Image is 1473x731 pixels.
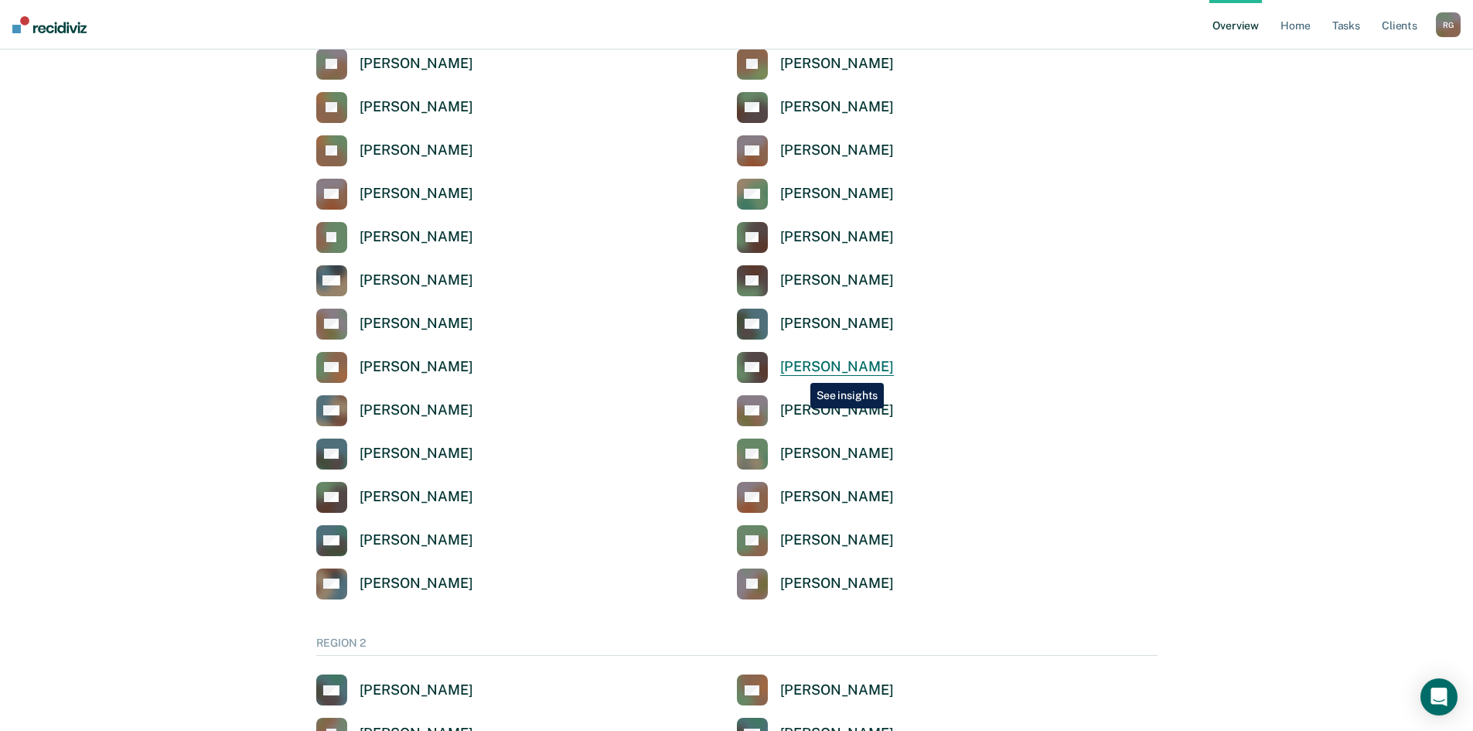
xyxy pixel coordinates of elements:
[316,439,473,470] a: [PERSON_NAME]
[780,272,894,289] div: [PERSON_NAME]
[737,569,894,599] a: [PERSON_NAME]
[360,488,473,506] div: [PERSON_NAME]
[1420,678,1458,716] div: Open Intercom Messenger
[360,185,473,203] div: [PERSON_NAME]
[780,401,894,419] div: [PERSON_NAME]
[737,49,894,80] a: [PERSON_NAME]
[780,575,894,593] div: [PERSON_NAME]
[360,445,473,463] div: [PERSON_NAME]
[737,482,894,513] a: [PERSON_NAME]
[316,395,473,426] a: [PERSON_NAME]
[737,309,894,340] a: [PERSON_NAME]
[737,222,894,253] a: [PERSON_NAME]
[737,179,894,210] a: [PERSON_NAME]
[780,488,894,506] div: [PERSON_NAME]
[316,482,473,513] a: [PERSON_NAME]
[737,135,894,166] a: [PERSON_NAME]
[360,228,473,246] div: [PERSON_NAME]
[316,222,473,253] a: [PERSON_NAME]
[360,401,473,419] div: [PERSON_NAME]
[737,395,894,426] a: [PERSON_NAME]
[316,525,473,556] a: [PERSON_NAME]
[316,309,473,340] a: [PERSON_NAME]
[316,179,473,210] a: [PERSON_NAME]
[780,55,894,73] div: [PERSON_NAME]
[316,135,473,166] a: [PERSON_NAME]
[780,142,894,159] div: [PERSON_NAME]
[360,55,473,73] div: [PERSON_NAME]
[360,272,473,289] div: [PERSON_NAME]
[12,16,87,33] img: Recidiviz
[737,92,894,123] a: [PERSON_NAME]
[737,352,894,383] a: [PERSON_NAME]
[360,681,473,699] div: [PERSON_NAME]
[780,185,894,203] div: [PERSON_NAME]
[360,315,473,333] div: [PERSON_NAME]
[780,98,894,116] div: [PERSON_NAME]
[1436,12,1461,37] div: R G
[360,531,473,549] div: [PERSON_NAME]
[316,675,473,705] a: [PERSON_NAME]
[780,228,894,246] div: [PERSON_NAME]
[737,265,894,296] a: [PERSON_NAME]
[316,352,473,383] a: [PERSON_NAME]
[360,575,473,593] div: [PERSON_NAME]
[737,439,894,470] a: [PERSON_NAME]
[316,637,1158,657] div: REGION 2
[360,98,473,116] div: [PERSON_NAME]
[360,358,473,376] div: [PERSON_NAME]
[360,142,473,159] div: [PERSON_NAME]
[737,525,894,556] a: [PERSON_NAME]
[780,315,894,333] div: [PERSON_NAME]
[780,445,894,463] div: [PERSON_NAME]
[780,358,894,376] div: [PERSON_NAME]
[316,265,473,296] a: [PERSON_NAME]
[316,92,473,123] a: [PERSON_NAME]
[1436,12,1461,37] button: RG
[316,569,473,599] a: [PERSON_NAME]
[316,49,473,80] a: [PERSON_NAME]
[780,681,894,699] div: [PERSON_NAME]
[780,531,894,549] div: [PERSON_NAME]
[737,675,894,705] a: [PERSON_NAME]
